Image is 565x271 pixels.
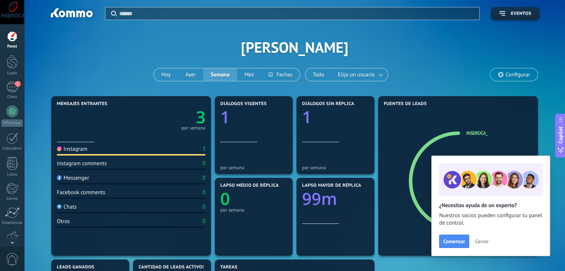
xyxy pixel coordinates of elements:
[178,68,203,81] button: Ayer
[57,189,105,196] div: Facebook comments
[1,44,23,49] div: Panel
[154,68,178,81] button: Hoy
[506,72,530,78] span: Configurar
[220,101,267,107] span: Diálogos vigentes
[202,174,205,182] div: 0
[1,172,23,177] div: Listas
[57,203,77,210] div: Chats
[1,146,23,151] div: Calendario
[472,236,492,247] button: Cerrar
[15,81,21,87] span: 1
[202,189,205,196] div: 0
[202,218,205,225] div: 0
[237,68,262,81] button: Mes
[302,183,361,188] span: Lapso mayor de réplica
[439,212,542,227] span: Nuestros socios pueden configurar tu panel de control.
[439,235,469,248] button: Comenzar
[302,106,312,128] text: 1
[220,265,237,270] span: Tareas
[302,187,337,210] text: 99m
[202,146,205,153] div: 3
[302,165,369,170] div: por semana
[305,68,332,81] button: Todo
[57,146,62,151] img: Instagram
[337,70,376,80] span: Elija un usuario
[261,68,299,81] button: Fechas
[511,11,531,16] span: Eventos
[57,265,94,270] span: Leads ganados
[1,95,23,99] div: Chats
[139,265,205,270] span: Cantidad de leads activos
[466,130,488,136] a: inseroca_
[384,101,427,107] span: Fuentes de leads
[1,196,23,201] div: Correo
[57,175,62,180] img: Messenger
[57,101,107,107] span: Mensajes entrantes
[1,221,23,225] div: Estadísticas
[202,203,205,210] div: 0
[302,187,369,210] a: 99m
[220,165,287,170] div: por semana
[1,120,23,127] div: WhatsApp
[220,183,279,188] span: Lapso medio de réplica
[439,202,542,209] h2: ¿Necesitas ayuda de un experto?
[202,160,205,167] div: 0
[1,71,23,76] div: Leads
[57,204,62,209] img: Chats
[57,160,107,167] div: Instagram comments
[220,207,287,213] div: por semana
[181,126,205,130] div: por semana
[57,218,70,225] div: Otros
[196,106,205,128] text: 3
[203,68,237,81] button: Semana
[57,146,87,153] div: Instagram
[557,127,564,144] span: Copilot
[220,106,230,128] text: 1
[57,174,89,182] div: Messenger
[302,101,354,107] span: Diálogos sin réplica
[332,68,388,81] button: Elija un usuario
[475,239,488,244] span: Cerrar
[443,239,465,244] span: Comenzar
[220,187,230,210] text: 0
[491,7,540,20] button: Eventos
[131,106,205,128] a: 3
